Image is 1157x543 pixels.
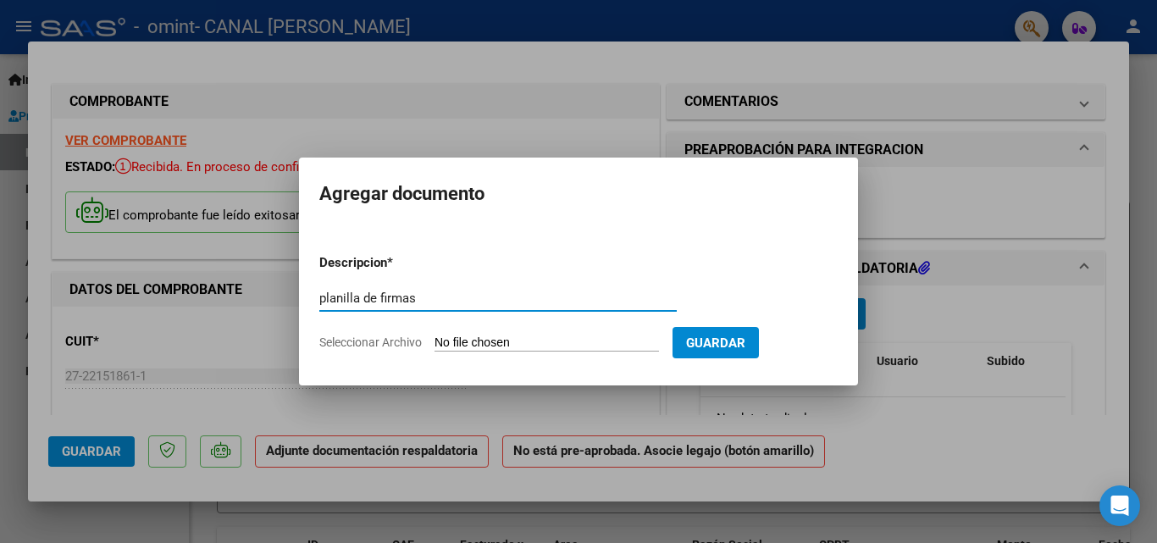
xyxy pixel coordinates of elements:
div: Open Intercom Messenger [1099,485,1140,526]
p: Descripcion [319,253,475,273]
span: Seleccionar Archivo [319,335,422,349]
span: Guardar [686,335,745,351]
h2: Agregar documento [319,178,838,210]
button: Guardar [673,327,759,358]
